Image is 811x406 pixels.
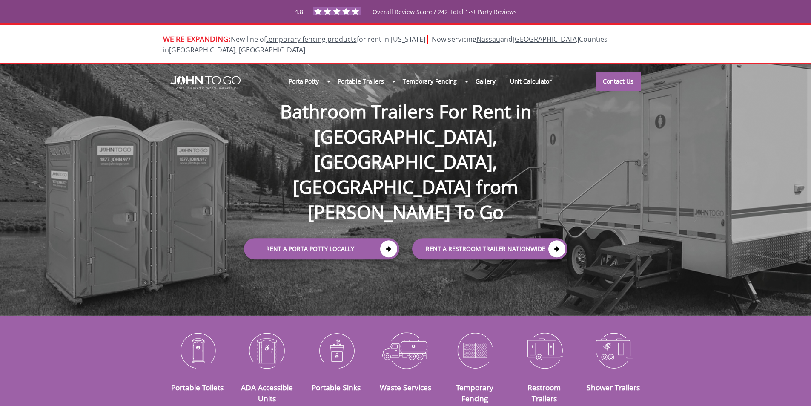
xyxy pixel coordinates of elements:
[244,239,399,260] a: Rent a Porta Potty Locally
[468,72,502,90] a: Gallery
[308,328,364,372] img: Portable-Sinks-icon_N.png
[266,35,357,44] a: temporary fencing products
[281,72,326,90] a: Porta Potty
[395,72,464,90] a: Temporary Fencing
[163,35,608,55] span: Now servicing and Counties in
[171,382,224,392] a: Portable Toilets
[596,72,641,91] a: Contact Us
[163,34,231,44] span: WE'RE EXPANDING:
[373,8,517,33] span: Overall Review Score / 242 Total 1-st Party Reviews
[163,35,608,55] span: New line of for rent in [US_STATE]
[241,382,293,403] a: ADA Accessible Units
[169,328,226,372] img: Portable-Toilets-icon_N.png
[312,382,361,392] a: Portable Sinks
[503,72,559,90] a: Unit Calculator
[330,72,391,90] a: Portable Trailers
[425,33,430,44] span: |
[513,35,579,44] a: [GEOGRAPHIC_DATA]
[587,382,640,392] a: Shower Trailers
[377,328,434,372] img: Waste-Services-icon_N.png
[238,328,295,372] img: ADA-Accessible-Units-icon_N.png
[585,328,642,372] img: Shower-Trailers-icon_N.png
[527,382,561,403] a: Restroom Trailers
[456,382,493,403] a: Temporary Fencing
[170,76,241,89] img: JOHN to go
[235,72,576,225] h1: Bathroom Trailers For Rent in [GEOGRAPHIC_DATA], [GEOGRAPHIC_DATA], [GEOGRAPHIC_DATA] from [PERSO...
[380,382,431,392] a: Waste Services
[295,8,303,16] span: 4.8
[476,35,500,44] a: Nassau
[447,328,503,372] img: Temporary-Fencing-cion_N.png
[516,328,573,372] img: Restroom-Trailers-icon_N.png
[412,239,567,260] a: rent a RESTROOM TRAILER Nationwide
[169,45,305,55] a: [GEOGRAPHIC_DATA], [GEOGRAPHIC_DATA]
